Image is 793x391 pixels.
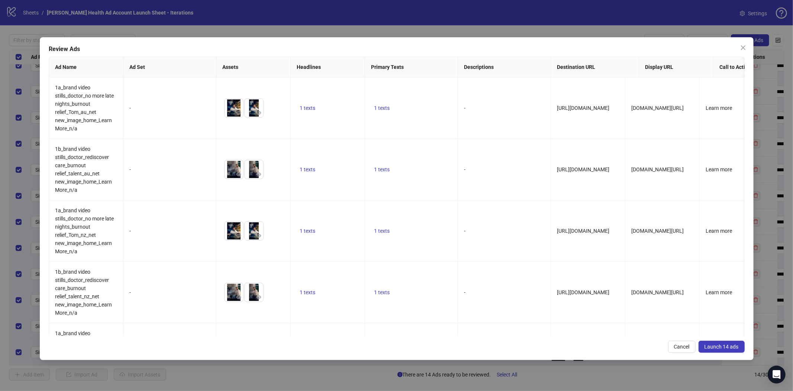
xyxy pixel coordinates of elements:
[371,104,393,112] button: 1 texts
[234,108,243,117] button: Preview
[706,228,732,234] span: Learn more
[129,288,210,296] div: -
[300,105,315,111] span: 1 texts
[631,289,684,295] span: [DOMAIN_NAME][URL]
[374,228,390,234] span: 1 texts
[254,293,263,302] button: Preview
[374,166,390,172] span: 1 texts
[236,172,241,177] span: eye
[245,283,263,302] img: Asset 2
[254,108,263,117] button: Preview
[225,99,243,117] img: Asset 1
[297,226,318,235] button: 1 texts
[256,233,261,238] span: eye
[557,289,609,295] span: [URL][DOMAIN_NAME]
[740,45,746,51] span: close
[371,165,393,174] button: 1 texts
[464,228,465,234] span: -
[245,99,263,117] img: Asset 2
[557,228,609,234] span: [URL][DOMAIN_NAME]
[557,105,609,111] span: [URL][DOMAIN_NAME]
[236,110,241,115] span: eye
[737,42,749,54] button: Close
[123,57,216,77] th: Ad Set
[704,344,738,350] span: Launch 14 ads
[458,57,551,77] th: Descriptions
[371,288,393,297] button: 1 texts
[129,227,210,235] div: -
[234,231,243,240] button: Preview
[631,166,684,172] span: [DOMAIN_NAME][URL]
[55,85,114,131] span: 1a_brand video stills_doctor_no more late nights_burnout relief_Tom_au_net new_image_home_Learn M...
[291,57,365,77] th: Headlines
[371,226,393,235] button: 1 texts
[49,45,745,54] div: Review Ads
[631,105,684,111] span: [DOMAIN_NAME][URL]
[300,289,315,295] span: 1 texts
[256,295,261,300] span: eye
[374,289,390,295] span: 1 texts
[464,289,465,295] span: -
[254,231,263,240] button: Preview
[300,228,315,234] span: 1 texts
[49,57,123,77] th: Ad Name
[234,170,243,179] button: Preview
[245,160,263,179] img: Asset 2
[768,366,786,384] div: Open Intercom Messenger
[254,170,263,179] button: Preview
[236,233,241,238] span: eye
[55,330,114,377] span: 1a_brand video stills_doctor_no more late nights_burnout relief_Tom_us_net new_image_home_Learn M...
[236,295,241,300] span: eye
[256,172,261,177] span: eye
[698,341,744,353] button: Launch 14 ads
[225,160,243,179] img: Asset 1
[464,166,465,172] span: -
[55,146,112,193] span: 1b_brand video stills_doctor_rediscover care_burnout relief_talent_au_net new_image_home_Learn Mo...
[713,57,769,77] th: Call to Action
[365,57,458,77] th: Primary Texts
[256,110,261,115] span: eye
[706,289,732,295] span: Learn more
[297,104,318,112] button: 1 texts
[216,57,291,77] th: Assets
[129,104,210,112] div: -
[55,207,114,254] span: 1a_brand video stills_doctor_no more late nights_burnout relief_Tom_nz_net new_image_home_Learn M...
[245,222,263,240] img: Asset 2
[225,222,243,240] img: Asset 1
[129,165,210,174] div: -
[374,105,390,111] span: 1 texts
[706,105,732,111] span: Learn more
[225,283,243,302] img: Asset 1
[297,288,318,297] button: 1 texts
[668,341,695,353] button: Cancel
[234,293,243,302] button: Preview
[55,269,112,316] span: 1b_brand video stills_doctor_rediscover care_burnout relief_talent_nz_net new_image_home_Learn Mo...
[464,105,465,111] span: -
[551,57,639,77] th: Destination URL
[674,344,689,350] span: Cancel
[706,166,732,172] span: Learn more
[639,57,713,77] th: Display URL
[631,228,684,234] span: [DOMAIN_NAME][URL]
[557,166,609,172] span: [URL][DOMAIN_NAME]
[297,165,318,174] button: 1 texts
[300,166,315,172] span: 1 texts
